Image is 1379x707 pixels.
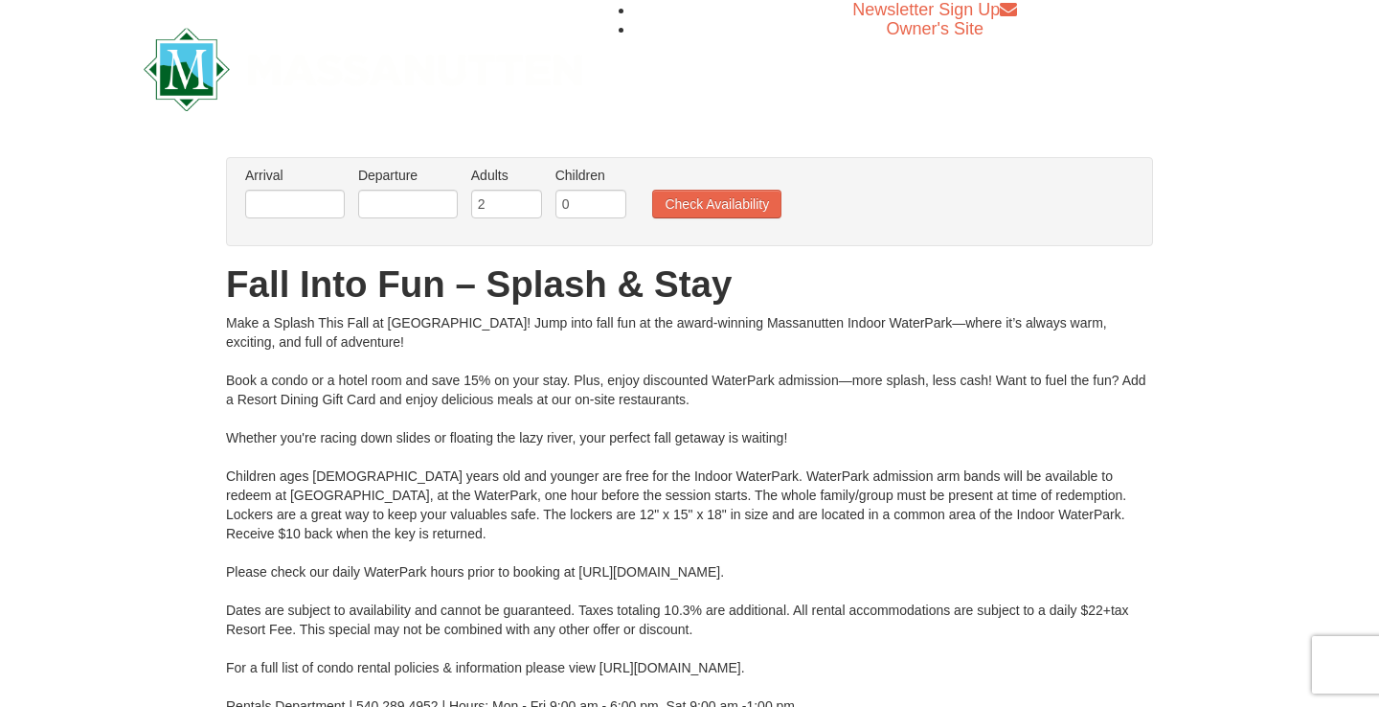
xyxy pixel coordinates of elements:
img: Massanutten Resort Logo [144,28,582,111]
a: Owner's Site [887,19,983,38]
label: Children [555,166,626,185]
a: Massanutten Resort [144,44,582,89]
h1: Fall Into Fun – Splash & Stay [226,265,1153,304]
label: Adults [471,166,542,185]
label: Departure [358,166,458,185]
button: Check Availability [652,190,781,218]
label: Arrival [245,166,345,185]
